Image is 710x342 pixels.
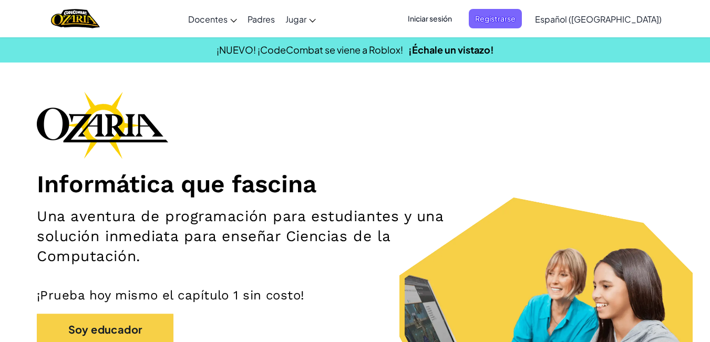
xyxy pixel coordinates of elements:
h1: Informática que fascina [37,169,673,199]
img: Home [51,8,100,29]
span: ¡NUEVO! ¡CodeCombat se viene a Roblox! [217,44,403,56]
a: Español ([GEOGRAPHIC_DATA]) [530,5,667,33]
a: Docentes [183,5,242,33]
span: Docentes [188,14,228,25]
span: Español ([GEOGRAPHIC_DATA]) [535,14,662,25]
a: Padres [242,5,280,33]
a: Ozaria by CodeCombat logo [51,8,100,29]
p: ¡Prueba hoy mismo el capítulo 1 sin costo! [37,287,673,303]
a: ¡Échale un vistazo! [408,44,494,56]
img: Ozaria branding logo [37,91,168,159]
h2: Una aventura de programación para estudiantes y una solución inmediata para enseñar Ciencias de l... [37,206,463,266]
button: Iniciar sesión [402,9,458,28]
a: Jugar [280,5,321,33]
span: Jugar [285,14,306,25]
button: Registrarse [469,9,522,28]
